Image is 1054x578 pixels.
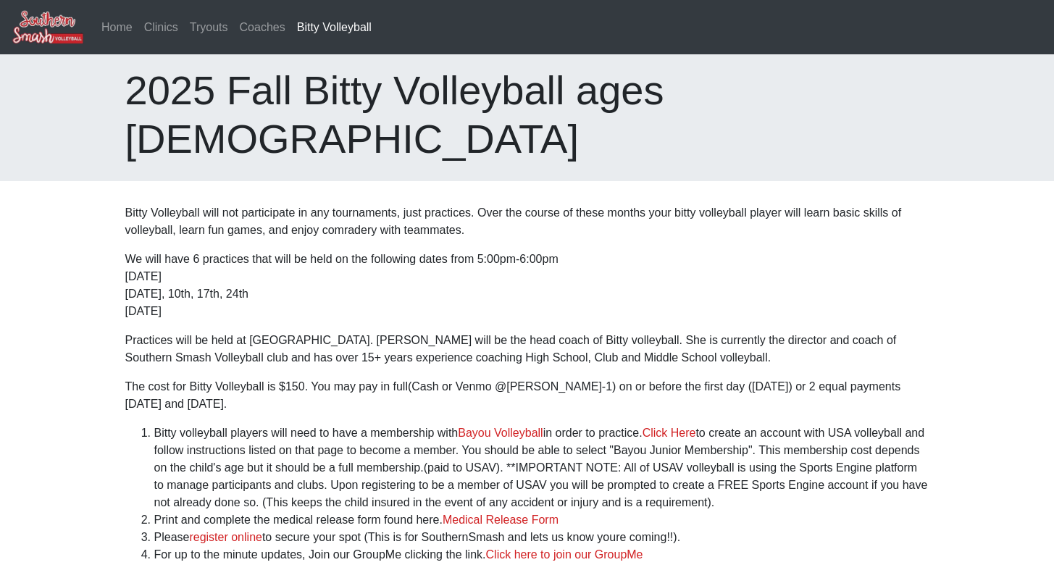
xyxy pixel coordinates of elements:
[458,427,543,439] a: Bayou Volleyball
[96,13,138,42] a: Home
[138,13,184,42] a: Clinics
[125,332,929,367] p: Practices will be held at [GEOGRAPHIC_DATA]. [PERSON_NAME] will be the head coach of Bitty volley...
[486,548,643,561] a: Click here to join our GroupMe
[125,378,929,413] p: The cost for Bitty Volleyball is $150. You may pay in full(Cash or Venmo @[PERSON_NAME]-1) on or ...
[291,13,377,42] a: Bitty Volleyball
[189,531,262,543] a: register online
[234,13,291,42] a: Coaches
[125,251,929,320] p: We will have 6 practices that will be held on the following dates from 5:00pm-6:00pm [DATE] [DATE...
[643,427,696,439] a: Click Here
[12,9,84,45] img: Southern Smash Volleyball
[154,546,929,564] li: For up to the minute updates, Join our GroupMe clicking the link.
[443,514,559,526] a: Medical Release Form
[125,66,929,163] h1: 2025 Fall Bitty Volleyball ages [DEMOGRAPHIC_DATA]
[154,424,929,511] li: Bitty volleyball players will need to have a membership with in order to practice. to create an a...
[154,529,929,546] li: Please to secure your spot (This is for SouthernSmash and lets us know youre coming!!).
[125,204,929,239] p: Bitty Volleyball will not participate in any tournaments, just practices. Over the course of thes...
[154,511,929,529] li: Print and complete the medical release form found here.
[184,13,234,42] a: Tryouts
